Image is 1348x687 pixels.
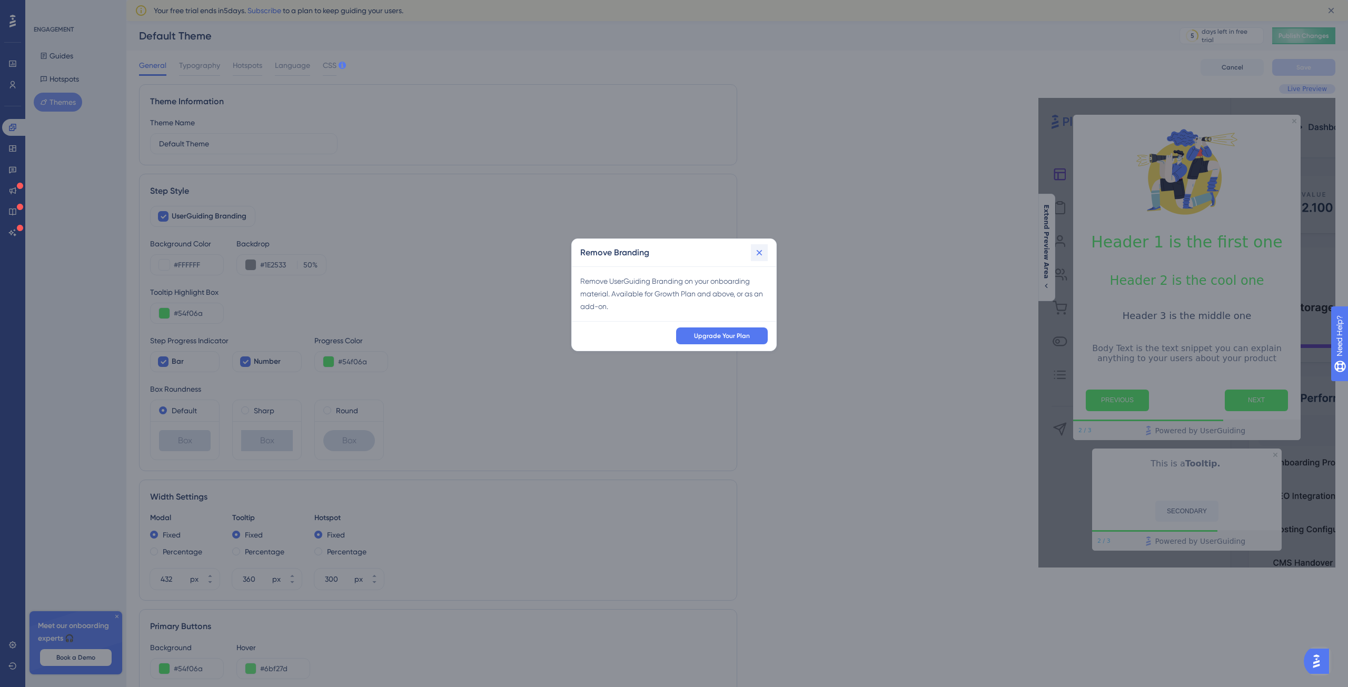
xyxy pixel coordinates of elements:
[580,275,768,313] div: Remove UserGuiding Branding on your onboarding material. Available for Growth Plan and above, or ...
[25,3,66,15] span: Need Help?
[1304,645,1335,677] iframe: UserGuiding AI Assistant Launcher
[694,332,750,340] span: Upgrade Your Plan
[580,246,649,259] h2: Remove Branding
